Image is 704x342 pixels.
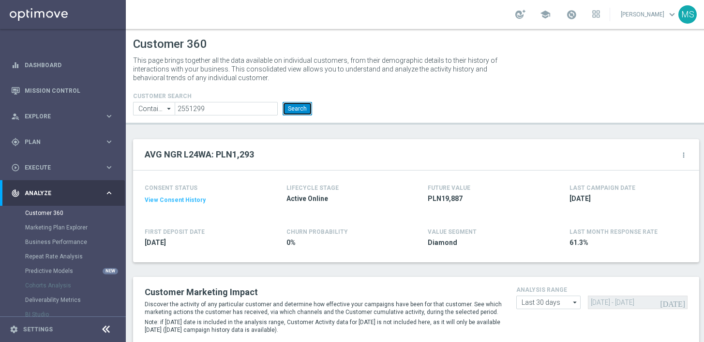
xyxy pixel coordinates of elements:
[133,102,175,115] input: Contains
[25,249,125,264] div: Repeat Rate Analysis
[11,189,114,197] button: track_changes Analyze keyboard_arrow_right
[23,327,53,332] a: Settings
[25,307,125,322] div: BI Studio
[145,228,205,235] h4: FIRST DEPOSIT DATE
[105,137,114,146] i: keyboard_arrow_right
[428,185,470,191] h4: FUTURE VALUE
[25,238,101,246] a: Business Performance
[11,61,114,69] button: equalizer Dashboard
[133,93,312,100] h4: CUSTOMER SEARCH
[25,165,105,171] span: Execute
[11,189,105,198] div: Analyze
[175,102,278,115] input: Enter CID, Email, name or phone
[569,194,683,203] span: 2025-08-24
[620,7,678,22] a: [PERSON_NAME]keyboard_arrow_down
[25,235,125,249] div: Business Performance
[25,253,101,260] a: Repeat Rate Analysis
[680,151,688,159] i: more_vert
[11,163,20,172] i: play_circle_outline
[25,52,114,78] a: Dashboard
[11,52,114,78] div: Dashboard
[25,139,105,145] span: Plan
[105,112,114,121] i: keyboard_arrow_right
[428,228,477,235] h4: VALUE SEGMENT
[25,293,125,307] div: Deliverability Metrics
[286,238,400,247] span: 0%
[25,114,105,119] span: Explore
[540,9,551,20] span: school
[25,296,101,304] a: Deliverability Metrics
[145,238,258,247] span: 2022-11-10
[25,278,125,293] div: Cohorts Analysis
[11,138,20,146] i: gps_fixed
[25,267,101,275] a: Predictive Models
[11,112,105,121] div: Explore
[25,206,125,220] div: Customer 360
[25,78,114,103] a: Mission Control
[11,113,114,120] button: person_search Explore keyboard_arrow_right
[103,268,118,274] div: NEW
[11,163,105,172] div: Execute
[11,138,114,146] button: gps_fixed Plan keyboard_arrow_right
[516,296,581,309] input: analysis range
[10,325,18,334] i: settings
[25,264,125,278] div: Predictive Models
[25,220,125,235] div: Marketing Plan Explorer
[133,37,699,51] h1: Customer 360
[667,9,677,20] span: keyboard_arrow_down
[569,185,635,191] h4: LAST CAMPAIGN DATE
[25,190,105,196] span: Analyze
[11,112,20,121] i: person_search
[145,185,258,191] h4: CONSENT STATUS
[105,163,114,172] i: keyboard_arrow_right
[145,196,206,204] button: View Consent History
[133,56,506,82] p: This page brings together all the data available on individual customers, from their demographic ...
[25,209,101,217] a: Customer 360
[145,318,502,334] p: Note: if [DATE] date is included in the analysis range, Customer Activity data for [DATE] is not ...
[145,149,254,160] h2: AVG NGR L24WA: PLN1,293
[11,189,20,198] i: track_changes
[283,102,312,115] button: Search
[286,185,339,191] h4: LIFECYCLE STAGE
[286,228,348,235] span: CHURN PROBABILITY
[11,61,20,70] i: equalizer
[569,228,658,235] span: LAST MONTH RESPONSE RATE
[11,138,105,146] div: Plan
[145,300,502,316] p: Discover the activity of any particular customer and determine how effective your campaigns have ...
[145,286,502,298] h2: Customer Marketing Impact
[428,238,541,247] span: Diamond
[11,87,114,95] button: Mission Control
[570,296,580,309] i: arrow_drop_down
[165,102,174,115] i: arrow_drop_down
[25,224,101,231] a: Marketing Plan Explorer
[428,194,541,203] span: PLN19,887
[516,286,688,293] h4: analysis range
[11,164,114,171] button: play_circle_outline Execute keyboard_arrow_right
[286,194,400,203] span: Active Online
[11,78,114,103] div: Mission Control
[569,238,683,247] span: 61.3%
[678,5,697,24] div: MS
[105,188,114,198] i: keyboard_arrow_right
